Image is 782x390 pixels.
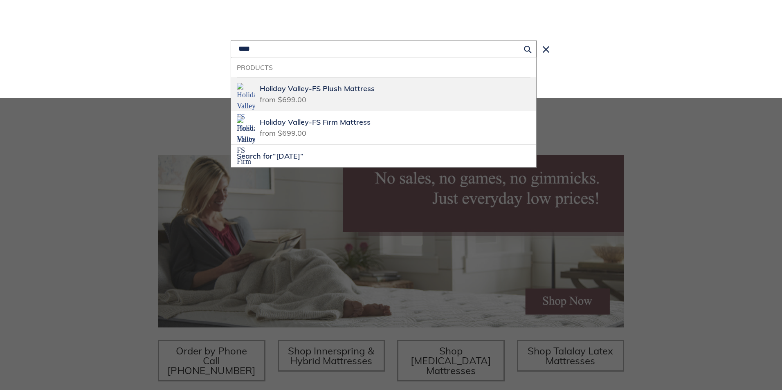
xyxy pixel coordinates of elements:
img: Holiday Valley-FS Firm Mattress [237,117,255,178]
span: “[DATE]” [273,151,303,161]
a: Holiday Valley-FS Plush MattressHoliday Valley-FS Plush Mattressfrom $699.00 [231,77,536,111]
span: from $699.00 [260,126,306,138]
img: Holiday Valley-FS Plush Mattress [237,83,255,145]
span: Holiday Valley-FS Firm Mattress [260,118,371,127]
a: Holiday Valley-FS Firm MattressHoliday Valley-FS Firm Mattressfrom $699.00 [231,111,536,144]
input: Search [231,40,537,58]
span: Holiday Valley-FS Plush Mattress [260,84,375,94]
span: from $699.00 [260,92,306,104]
button: Search for“[DATE]” [231,145,536,167]
h3: Products [237,64,530,72]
